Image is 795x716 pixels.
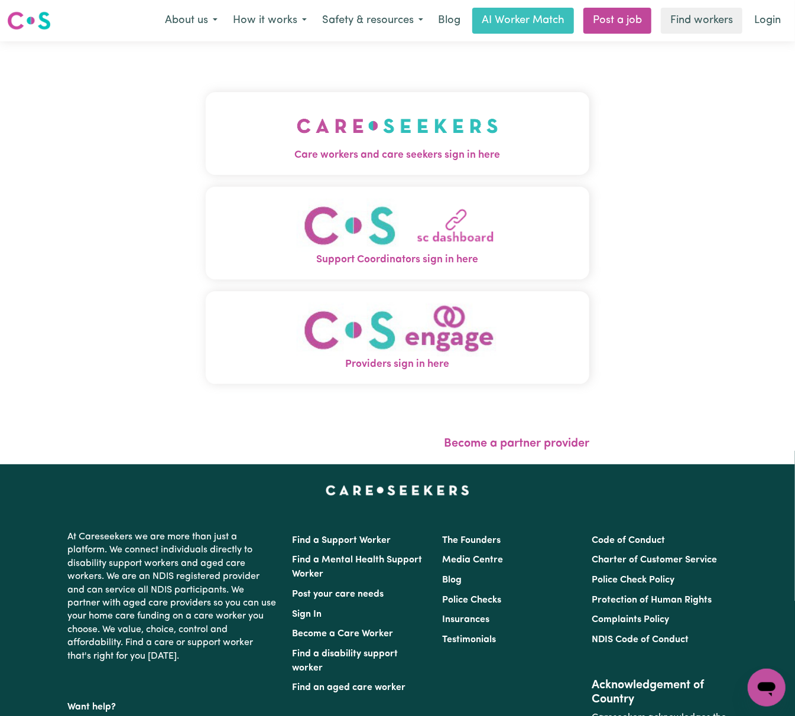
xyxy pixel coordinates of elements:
[293,629,394,639] a: Become a Care Worker
[442,615,489,624] a: Insurances
[592,555,717,565] a: Charter of Customer Service
[293,536,391,545] a: Find a Support Worker
[293,649,398,673] a: Find a disability support worker
[206,291,589,384] button: Providers sign in here
[442,536,501,545] a: The Founders
[442,555,503,565] a: Media Centre
[7,10,51,31] img: Careseekers logo
[157,8,225,33] button: About us
[747,8,788,34] a: Login
[472,8,574,34] a: AI Worker Match
[7,7,51,34] a: Careseekers logo
[442,595,501,605] a: Police Checks
[592,575,674,585] a: Police Check Policy
[442,575,462,585] a: Blog
[206,92,589,175] button: Care workers and care seekers sign in here
[326,486,469,495] a: Careseekers home page
[206,187,589,279] button: Support Coordinators sign in here
[206,252,589,268] span: Support Coordinators sign in here
[592,595,712,605] a: Protection of Human Rights
[293,683,406,692] a: Find an aged care worker
[293,590,384,599] a: Post your care needs
[592,615,669,624] a: Complaints Policy
[748,669,786,707] iframe: Button to launch messaging window
[68,696,278,714] p: Want help?
[314,8,431,33] button: Safety & resources
[592,678,727,707] h2: Acknowledgement of Country
[293,610,322,619] a: Sign In
[68,526,278,668] p: At Careseekers we are more than just a platform. We connect individuals directly to disability su...
[592,635,689,645] a: NDIS Code of Conduct
[442,635,496,645] a: Testimonials
[225,8,314,33] button: How it works
[206,148,589,163] span: Care workers and care seekers sign in here
[592,536,665,545] a: Code of Conduct
[661,8,742,34] a: Find workers
[444,438,589,450] a: Become a partner provider
[293,555,423,579] a: Find a Mental Health Support Worker
[206,357,589,372] span: Providers sign in here
[431,8,468,34] a: Blog
[583,8,651,34] a: Post a job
